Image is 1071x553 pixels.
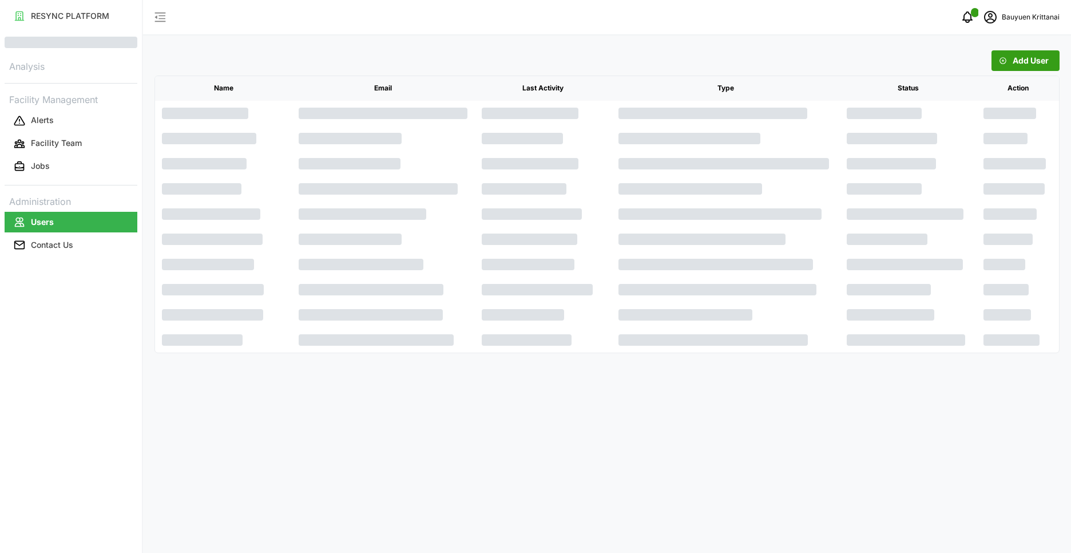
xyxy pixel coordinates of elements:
button: Alerts [5,110,137,131]
button: Facility Team [5,133,137,154]
a: Contact Us [5,234,137,256]
th: Action [977,76,1059,101]
p: Jobs [31,160,50,172]
a: Alerts [5,109,137,132]
button: Add User [991,50,1060,71]
button: Users [5,212,137,232]
p: Facility Team [31,137,82,149]
a: Jobs [5,155,137,178]
p: Bauyuen Krittanai [1002,12,1060,23]
p: Contact Us [31,239,73,251]
button: Contact Us [5,235,137,255]
p: Administration [5,192,137,209]
a: RESYNC PLATFORM [5,5,137,27]
span: Add User [1013,51,1049,70]
a: Users [5,211,137,234]
th: Status [840,76,977,101]
button: RESYNC PLATFORM [5,6,137,26]
p: Analysis [5,57,137,74]
th: Last Activity [475,76,612,101]
th: Email [292,76,474,101]
th: Type [612,76,840,101]
p: RESYNC PLATFORM [31,10,109,22]
a: Facility Team [5,132,137,155]
p: Facility Management [5,90,137,107]
button: notifications [956,6,979,29]
th: Name [155,76,292,101]
p: Users [31,216,54,228]
button: Jobs [5,156,137,177]
p: Alerts [31,114,54,126]
button: schedule [979,6,1002,29]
